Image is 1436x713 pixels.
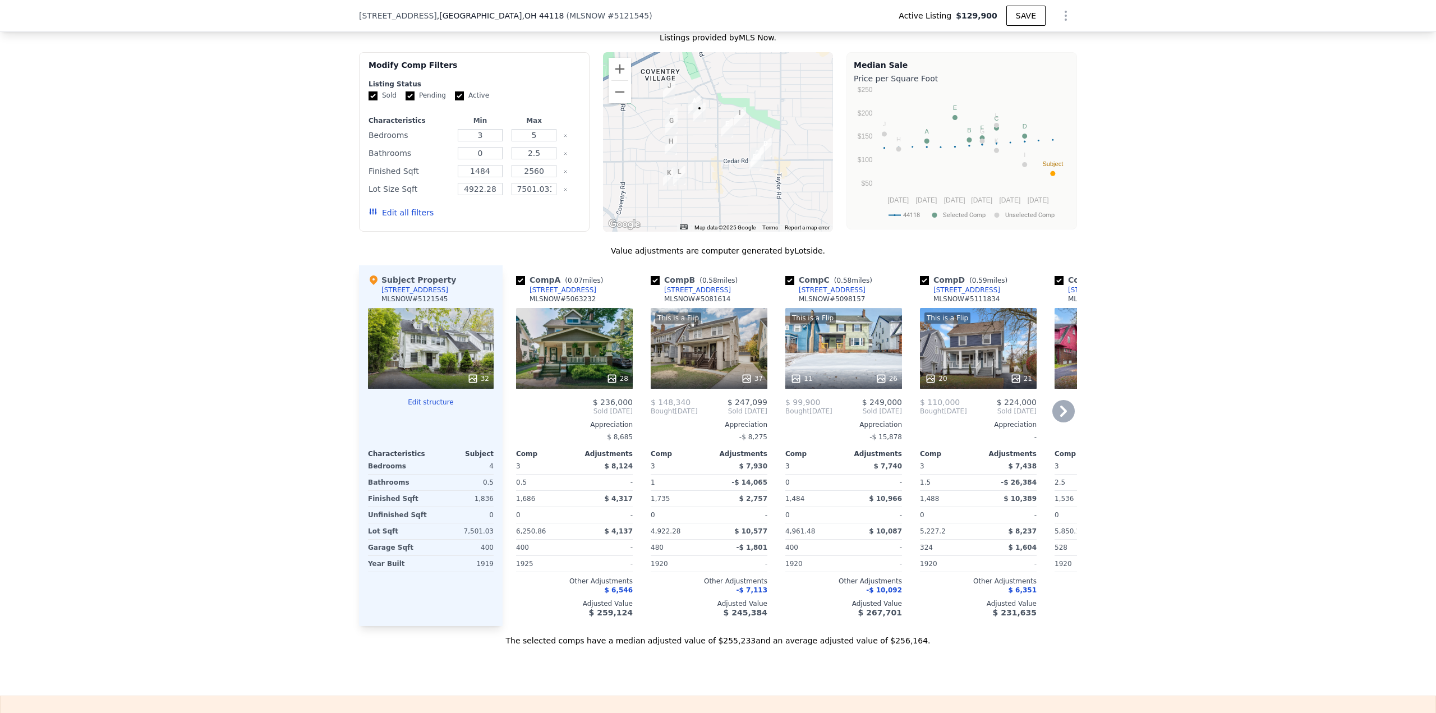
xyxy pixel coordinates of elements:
div: 2127 Rossmoor Rd [760,138,772,157]
span: $ 6,351 [1009,586,1037,594]
span: $ 10,577 [734,527,767,535]
a: [STREET_ADDRESS] [1055,286,1135,295]
span: 0 [920,511,924,519]
span: , OH 44118 [522,11,564,20]
span: Active Listing [899,10,956,21]
div: 32 [467,373,489,384]
div: Characteristics [369,116,451,125]
text: [DATE] [916,196,937,204]
div: Other Adjustments [516,577,633,586]
a: Open this area in Google Maps (opens a new window) [606,217,643,232]
span: $ 236,000 [593,398,633,407]
div: Finished Sqft [369,163,451,179]
span: 0 [516,511,521,519]
span: $ 10,389 [1004,495,1037,503]
text: D [1023,123,1027,130]
div: 1925 [516,556,572,572]
text: $250 [858,86,873,94]
span: [STREET_ADDRESS] [359,10,437,21]
div: Other Adjustments [785,577,902,586]
span: $129,900 [956,10,997,21]
span: 5,850.11 [1055,527,1084,535]
span: -$ 10,092 [866,586,902,594]
div: 3357 Kildare Rd [751,148,763,167]
button: Keyboard shortcuts [680,224,688,229]
div: This is a Flip [655,312,701,324]
span: $ 8,237 [1009,527,1037,535]
span: 400 [516,544,529,551]
div: This is a Flip [790,312,836,324]
div: Subject Property [368,274,456,286]
div: 1.5 [920,475,976,490]
button: Edit structure [368,398,494,407]
div: - [981,507,1037,523]
div: 1919 [433,556,494,572]
text: Subject [1043,160,1064,167]
button: Clear [563,134,568,138]
span: 0.58 [836,277,852,284]
div: MLSNOW # 5121545 [381,295,448,303]
div: Adjusted Value [516,599,633,608]
span: 3 [651,462,655,470]
text: [DATE] [887,196,909,204]
div: [STREET_ADDRESS] [933,286,1000,295]
span: 324 [920,544,933,551]
text: A [925,128,929,135]
div: [STREET_ADDRESS] [664,286,731,295]
div: 21 [1010,373,1032,384]
div: Appreciation [785,420,902,429]
span: Bought [785,407,809,416]
svg: A chart. [854,86,1070,227]
span: ( miles) [965,277,1012,284]
div: - [577,475,633,490]
button: Clear [563,151,568,156]
span: $ 99,900 [785,398,820,407]
img: Google [606,217,643,232]
div: 3238 Yorkshire Rd [721,118,733,137]
div: [STREET_ADDRESS] [530,286,596,295]
span: $ 4,137 [605,527,633,535]
div: Garage Sqft [368,540,429,555]
div: Adjustments [844,449,902,458]
span: MLSNOW [569,11,605,20]
div: Adjusted Value [1055,599,1171,608]
div: Adjusted Value [920,599,1037,608]
div: [STREET_ADDRESS] [381,286,448,295]
div: Comp A [516,274,607,286]
a: [STREET_ADDRESS] [516,286,596,295]
text: G [980,128,985,135]
div: Subject [431,449,494,458]
text: $50 [861,180,872,187]
div: 26 [876,373,897,384]
div: Other Adjustments [1055,577,1171,586]
span: 0 [651,511,655,519]
div: Comp [1055,449,1113,458]
text: $150 [858,132,873,140]
text: $100 [858,156,873,164]
span: $ 245,384 [724,608,767,617]
div: Lot Size Sqft [369,181,451,197]
span: -$ 15,878 [869,433,902,441]
a: [STREET_ADDRESS] [785,286,866,295]
a: Terms [762,224,778,231]
span: $ 259,124 [589,608,633,617]
span: Map data ©2025 Google [694,224,756,231]
div: 3289 Berkshire Rd [734,107,746,126]
span: 528 [1055,544,1067,551]
div: Comp B [651,274,742,286]
div: 1920 [651,556,707,572]
text: C [994,115,998,122]
text: I [1024,151,1025,158]
span: $ 6,546 [605,586,633,594]
button: Clear [563,187,568,192]
div: 3124 E Overlook Rd [693,103,706,122]
div: Comp [920,449,978,458]
div: Appreciation [651,420,767,429]
div: 1920 [785,556,841,572]
div: Year Built [368,556,429,572]
span: $ 10,966 [869,495,902,503]
div: - [846,540,902,555]
span: $ 7,930 [739,462,767,470]
label: Sold [369,91,397,100]
span: ( miles) [560,277,607,284]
